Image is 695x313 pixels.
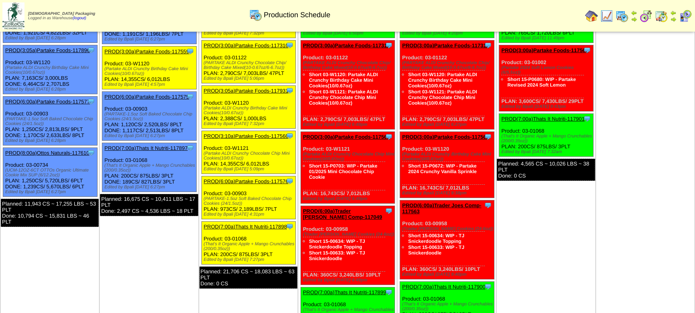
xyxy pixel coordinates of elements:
[679,10,692,22] img: calendarcustomer.gif
[501,36,593,40] div: Edited by Bpali [DATE] 11:49pm
[73,16,86,20] a: (logout)
[87,46,95,54] img: Tooltip
[204,106,296,115] div: (Partake ALDI Crunchy Birthday Cake Mini Cookies(10/0.67oz))
[501,65,593,75] div: (Partake 2024 Soft Lemon Cookies (6/5.5oz))
[3,148,98,197] div: Product: 03-00734 PLAN: 1,250CS / 5,720LBS / 6PLT DONE: 1,239CS / 5,670LBS / 6PLT
[484,133,492,141] img: Tooltip
[484,41,492,49] img: Tooltip
[499,114,593,157] div: Product: 03-01068 PLAN: 200CS / 875LBS / 3PLT
[402,134,489,140] a: PROD(3:00a)Partake Foods-117562
[28,12,95,16] span: [DEMOGRAPHIC_DATA] Packaging
[5,47,90,53] a: PROD(3:05a)Partake Foods-117896
[28,12,95,20] span: Logged in as Warehouse
[402,284,485,290] a: PROD(7:00a)Thats It Nutriti-117900
[5,150,89,156] a: PROD(8:00a)Ottos Naturals-117610
[204,196,296,206] div: (PARTAKE-1.5oz Soft Baked Chocolate Chip Cookies (24/1.5oz))
[408,244,464,256] a: Short 15-00633: WIP - TJ Snickerdoodle
[501,104,593,109] div: Edited by Bpali [DATE] 9:43pm
[585,10,598,22] img: home.gif
[199,267,297,289] div: Planned: 21,706 CS ~ 18,083 LBS ~ 63 PLT Done: 0 CS
[303,289,386,295] a: PROD(7:00a)Thats It Nutriti-117899
[303,152,395,162] div: (Partake ALDI Crunchy Chocolate Chip Mini Cookies(10/0.67oz))
[583,46,591,54] img: Tooltip
[385,288,393,296] img: Tooltip
[204,121,296,126] div: Edited by Bpali [DATE] 7:32pm
[640,10,652,22] img: calendarblend.gif
[104,48,189,55] a: PROD(3:00a)Partake Foods-117559
[286,87,294,95] img: Tooltip
[104,82,196,87] div: Edited by Bpali [DATE] 4:57pm
[87,149,95,157] img: Tooltip
[484,283,492,291] img: Tooltip
[204,242,296,251] div: (That's It Organic Apple + Mango Crunchables (200/0.35oz))
[484,201,492,209] img: Tooltip
[309,89,378,106] a: Short 03-W1121: Partake ALDI Crunchy Chocolate Chip Mini Cookies(10/0.67oz)
[204,133,289,139] a: PROD(3:10a)Partake Foods-117560
[402,61,494,70] div: (PARTAKE ALDI Crunchy Chocolate Chip/ Birthday Cake Mixed(10-0.67oz/6-6.7oz))
[2,2,24,29] img: zoroco-logo-small.webp
[286,222,294,230] img: Tooltip
[104,133,196,138] div: Edited by Bpali [DATE] 6:27pm
[501,47,588,53] a: PROD(3:00a)Partake Foods-117565
[402,226,494,231] div: (Trader [PERSON_NAME] Cookies (24-6oz))
[303,61,395,70] div: (PARTAKE ALDI Crunchy Chocolate Chip/ Birthday Cake Mixed(10-0.67oz/6-6.7oz))
[5,36,97,40] div: Edited by Bpali [DATE] 6:28pm
[309,72,378,89] a: Short 03-W1120: Partake ALDI Crunchy Birthday Cake Mini Cookies(10/0.67oz)
[400,40,494,129] div: Product: 03-01122 PLAN: 2,790CS / 7,003LBS / 47PLT
[201,86,296,129] div: Product: 03-W1120 PLAN: 2,388CS / 1,000LBS
[408,233,464,244] a: Short 15-00634: WIP - TJ Snickerdoodle Topping
[5,87,97,92] div: Edited by Bpali [DATE] 6:28pm
[104,185,196,190] div: Edited by Bpali [DATE] 6:27pm
[583,115,591,123] img: Tooltip
[186,93,194,101] img: Tooltip
[186,47,194,55] img: Tooltip
[303,232,395,237] div: (Trader [PERSON_NAME] Cookies (24-6oz))
[385,207,393,215] img: Tooltip
[1,199,99,227] div: Planned: 11,943 CS ~ 17,255 LBS ~ 53 PLT Done: 10,794 CS ~ 15,831 LBS ~ 46 PLT
[408,89,477,106] a: Short 03-W1121: Partake ALDI Crunchy Chocolate Chip Mini Cookies(10/0.67oz)
[309,250,365,261] a: Short 15-00633: WIP - TJ Snickerdoodle
[5,117,97,126] div: (PARTAKE-1.5oz Soft Baked Chocolate Chip Cookies (24/1.5oz))
[104,94,189,100] a: PROD(6:00a)Partake Foods-117575
[204,61,296,70] div: (PARTAKE ALDI Crunchy Chocolate Chip/ Birthday Cake Mixed(10-0.67oz/6-6.7oz))
[102,46,197,89] div: Product: 03-W1120 PLAN: 14,355CS / 6,012LBS
[301,132,395,204] div: Product: 03-W1121 PLAN: 16,743CS / 7,012LBS
[301,40,395,129] div: Product: 03-01122 PLAN: 2,790CS / 7,003LBS / 47PLT
[501,149,593,154] div: Edited by Bpali [DATE] 7:32am
[408,72,477,89] a: Short 03-W1120: Partake ALDI Crunchy Birthday Cake Mini Cookies(10/0.67oz)
[303,278,395,283] div: Edited by Bpali [DATE] 6:49pm
[501,116,584,122] a: PROD(7:00a)Thats It Nutriti-117901
[400,200,494,279] div: Product: 03-00958 PLAN: 360CS / 3,240LBS / 10PLT
[204,88,289,94] a: PROD(3:05a)Partake Foods-117931
[501,134,593,143] div: (That's It Organic Apple + Mango Crunchables (200/0.35oz))
[104,145,187,151] a: PROD(7:00a)Thats It Nutriti-117897
[303,208,382,220] a: PROD(6:00a)Trader [PERSON_NAME] Comp-117049
[400,132,494,198] div: Product: 03-W1120 PLAN: 16,743CS / 7,012LBS
[204,167,296,172] div: Edited by Bpali [DATE] 5:09pm
[201,222,296,265] div: Product: 03-01068 PLAN: 200CS / 875LBS / 3PLT
[5,168,97,178] div: (UCM-12OZ-6CT OTTOs Organic Ultimate Cookie Mix SUP (6/12.2oz))
[616,10,628,22] img: calendarprod.gif
[186,144,194,152] img: Tooltip
[670,10,677,16] img: arrowleft.gif
[631,10,637,16] img: arrowleft.gif
[204,42,289,48] a: PROD(3:00a)Partake Foods-117310
[301,206,395,285] div: Product: 03-00958 PLAN: 360CS / 3,240LBS / 10PLT
[402,272,494,277] div: Edited by Bpali [DATE] 9:40pm
[201,176,296,219] div: Product: 03-00903 PLAN: 973CS / 2,189LBS / 7PLT
[286,177,294,185] img: Tooltip
[204,178,289,184] a: PROD(6:00a)Partake Foods-117576
[507,77,576,88] a: Short 15-P0680: WIP - Partake Revised 2024 Soft Lemon
[3,45,98,94] div: Product: 03-W1120 PLAN: 7,163CS / 3,000LBS DONE: 6,464CS / 2,707LBS
[402,191,494,196] div: Edited by Bpali [DATE] 9:38pm
[264,11,330,19] span: Production Schedule
[303,196,395,201] div: Edited by Bpali [DATE] 6:49pm
[309,163,378,180] a: Short 15-P0703: WIP - Partake 01/2025 Mini Chocolate Chip Cookie
[655,10,668,22] img: calendarinout.gif
[100,194,198,216] div: Planned: 16,675 CS ~ 10,411 LBS ~ 17 PLT Done: 2,497 CS ~ 4,536 LBS ~ 18 PLT
[104,112,196,121] div: (PARTAKE-1.5oz Soft Baked Chocolate Chip Cookies (24/1.5oz))
[5,190,97,194] div: Edited by Bpali [DATE] 6:27pm
[204,257,296,262] div: Edited by Bpali [DATE] 7:27pm
[204,224,287,230] a: PROD(7:00a)Thats It Nutriti-117898
[201,40,296,83] div: Product: 03-01122 PLAN: 2,790CS / 7,003LBS / 47PLT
